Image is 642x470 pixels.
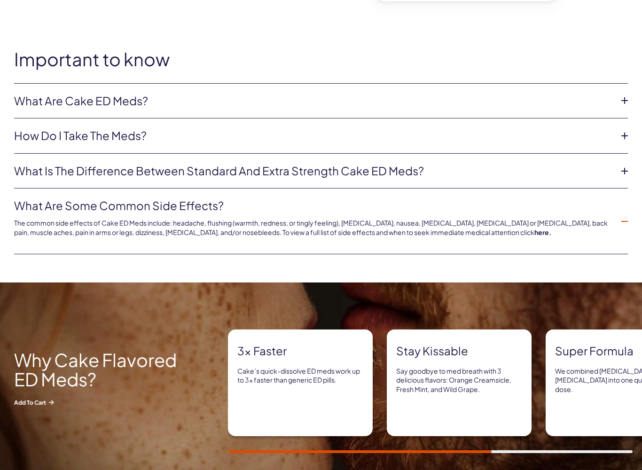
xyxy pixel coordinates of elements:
[14,49,628,69] h2: Important to know
[14,198,613,214] a: What are some common side effects?
[14,163,613,179] a: What is the difference between Standard and Extra Strength Cake ED meds?
[237,367,363,385] p: Cake’s quick-dissolve ED meds work up to 3x faster than generic ED pills.
[534,228,551,236] a: here.
[14,128,613,144] a: How do I take the meds?
[396,343,522,359] strong: Stay Kissable
[396,367,522,394] p: Say goodbye to med breath with 3 delicious flavors: Orange Creamsicle, Fresh Mint, and Wild Grape.
[14,93,613,109] a: What are Cake ED Meds?
[14,350,183,389] h2: Why Cake Flavored ED Meds?
[14,219,613,237] p: The common side effects of Cake ED Meds include: headache, flushing (warmth, redness, or tingly f...
[237,343,363,359] strong: 3x Faster
[14,399,183,407] span: Add to Cart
